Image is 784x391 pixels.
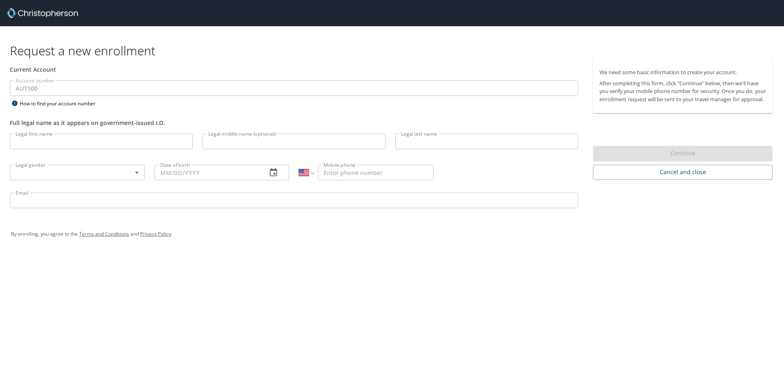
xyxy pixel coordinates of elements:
div: Full legal name as it appears on government-issued I.D. [10,118,578,127]
div: By enrolling, you agree to the and . [11,224,773,244]
h1: Request a new enrollment [10,43,779,59]
div: ​ [10,165,145,180]
img: cbt logo [7,8,78,18]
p: After completing this form, click "Continue" below, then we'll have you verify your mobile phone ... [599,80,766,103]
button: Cancel and close [593,165,773,180]
a: Terms and Conditions [79,230,129,237]
a: Privacy Policy [140,230,171,237]
div: Current Account [10,65,578,74]
span: Cancel and close [599,167,766,177]
input: MM/DD/YYYY [155,165,261,180]
div: How to find your account number [10,98,112,109]
p: We need some basic information to create your account. [599,68,766,76]
input: Enter phone number [318,165,434,180]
